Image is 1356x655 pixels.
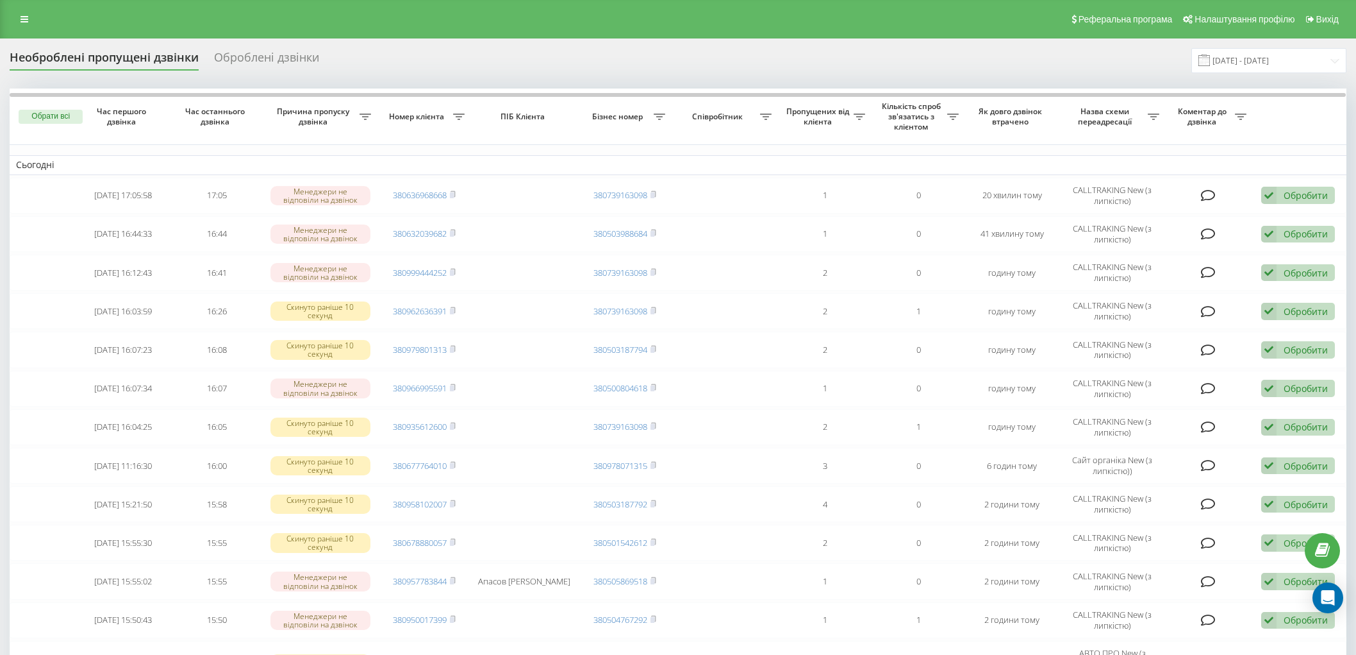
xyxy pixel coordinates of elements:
[170,486,263,522] td: 15:58
[214,51,319,71] div: Оброблені дзвінки
[170,602,263,638] td: 15:50
[482,112,566,122] span: ПІБ Клієнта
[76,216,170,252] td: [DATE] 16:44:33
[393,421,447,432] a: 380935612600
[1284,575,1328,588] div: Обробити
[1059,255,1166,291] td: CALLTRAKING New (з липкістю)
[872,409,965,445] td: 1
[1059,602,1166,638] td: CALLTRAKING New (з липкістю)
[270,495,371,514] div: Скинуто раніше 10 секунд
[170,525,263,561] td: 15:55
[1284,382,1328,395] div: Обробити
[76,563,170,599] td: [DATE] 15:55:02
[1065,106,1148,126] span: Назва схеми переадресації
[593,344,647,355] a: 380503187794
[965,563,1059,599] td: 2 години тому
[76,448,170,484] td: [DATE] 11:16:30
[965,448,1059,484] td: 6 годин тому
[1172,106,1235,126] span: Коментар до дзвінка
[778,602,872,638] td: 1
[393,305,447,317] a: 380962636391
[76,486,170,522] td: [DATE] 15:21:50
[1195,14,1294,24] span: Налаштування профілю
[1059,486,1166,522] td: CALLTRAKING New (з липкістю)
[872,371,965,407] td: 0
[965,332,1059,368] td: годину тому
[270,106,359,126] span: Причина пропуску дзвінка
[170,448,263,484] td: 16:00
[76,602,170,638] td: [DATE] 15:50:43
[593,537,647,549] a: 380501542612
[778,525,872,561] td: 2
[170,563,263,599] td: 15:55
[965,602,1059,638] td: 2 години тому
[593,614,647,625] a: 380504767292
[872,216,965,252] td: 0
[170,332,263,368] td: 16:08
[393,382,447,394] a: 380966995591
[778,371,872,407] td: 1
[270,611,371,630] div: Менеджери не відповіли на дзвінок
[1059,525,1166,561] td: CALLTRAKING New (з липкістю)
[965,525,1059,561] td: 2 години тому
[965,293,1059,329] td: годину тому
[1284,228,1328,240] div: Обробити
[872,332,965,368] td: 0
[593,460,647,472] a: 380978071315
[170,255,263,291] td: 16:41
[393,614,447,625] a: 380950017399
[76,409,170,445] td: [DATE] 16:04:25
[965,409,1059,445] td: годину тому
[1284,498,1328,511] div: Обробити
[1059,293,1166,329] td: CALLTRAKING New (з липкістю)
[778,448,872,484] td: 3
[872,178,965,214] td: 0
[76,332,170,368] td: [DATE] 16:07:23
[965,216,1059,252] td: 41 хвилину тому
[170,293,263,329] td: 16:26
[965,255,1059,291] td: годину тому
[872,563,965,599] td: 0
[170,178,263,214] td: 17:05
[87,106,160,126] span: Час першого дзвінка
[270,418,371,437] div: Скинуто раніше 10 секунд
[270,263,371,282] div: Менеджери не відповіли на дзвінок
[270,186,371,205] div: Менеджери не відповіли на дзвінок
[593,382,647,394] a: 380500804618
[1284,614,1328,626] div: Обробити
[593,498,647,510] a: 380503187792
[976,106,1048,126] span: Як довго дзвінок втрачено
[778,255,872,291] td: 2
[1059,371,1166,407] td: CALLTRAKING New (з липкістю)
[393,228,447,239] a: 380632039682
[1284,344,1328,356] div: Обробити
[270,456,371,475] div: Скинуто раніше 10 секунд
[1059,563,1166,599] td: CALLTRAKING New (з липкістю)
[778,563,872,599] td: 1
[872,293,965,329] td: 1
[170,371,263,407] td: 16:07
[1059,332,1166,368] td: CALLTRAKING New (з липкістю)
[593,267,647,278] a: 380739163098
[593,189,647,201] a: 380739163098
[181,106,253,126] span: Час останнього дзвінка
[1059,448,1166,484] td: Сайт органіка New (з липкістю))
[1316,14,1339,24] span: Вихід
[593,575,647,587] a: 380505869518
[784,106,854,126] span: Пропущених від клієнта
[393,189,447,201] a: 380636968668
[270,572,371,591] div: Менеджери не відповіли на дзвінок
[270,302,371,321] div: Скинуто раніше 10 секунд
[593,421,647,432] a: 380739163098
[965,486,1059,522] td: 2 години тому
[778,293,872,329] td: 2
[1284,189,1328,201] div: Обробити
[270,379,371,398] div: Менеджери не відповіли на дзвінок
[393,344,447,355] a: 380979801313
[19,110,83,124] button: Обрати всі
[584,112,654,122] span: Бізнес номер
[1284,305,1328,318] div: Обробити
[384,112,453,122] span: Номер клієнта
[270,340,371,359] div: Скинуто раніше 10 секунд
[872,525,965,561] td: 0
